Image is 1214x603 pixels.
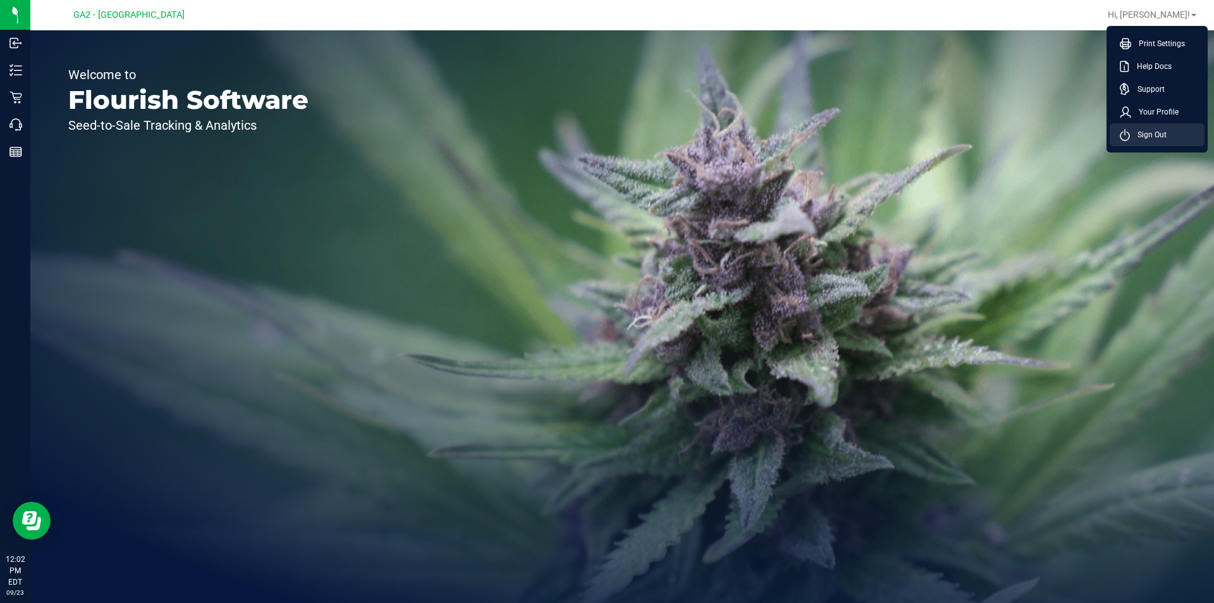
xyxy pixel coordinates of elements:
iframe: Resource center [13,502,51,540]
span: Help Docs [1129,60,1172,73]
p: 09/23 [6,588,25,597]
span: Hi, [PERSON_NAME]! [1108,9,1190,20]
inline-svg: Inbound [9,37,22,49]
a: Support [1120,83,1199,96]
p: Welcome to [68,68,309,81]
span: Print Settings [1131,37,1185,50]
span: Your Profile [1131,106,1179,118]
p: Seed-to-Sale Tracking & Analytics [68,119,309,132]
inline-svg: Reports [9,146,22,158]
li: Sign Out [1110,123,1205,146]
span: GA2 - [GEOGRAPHIC_DATA] [73,9,185,20]
inline-svg: Call Center [9,118,22,131]
a: Help Docs [1120,60,1199,73]
p: Flourish Software [68,87,309,113]
inline-svg: Inventory [9,64,22,77]
inline-svg: Retail [9,91,22,104]
span: Support [1130,83,1165,96]
span: Sign Out [1130,128,1167,141]
p: 12:02 PM EDT [6,554,25,588]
